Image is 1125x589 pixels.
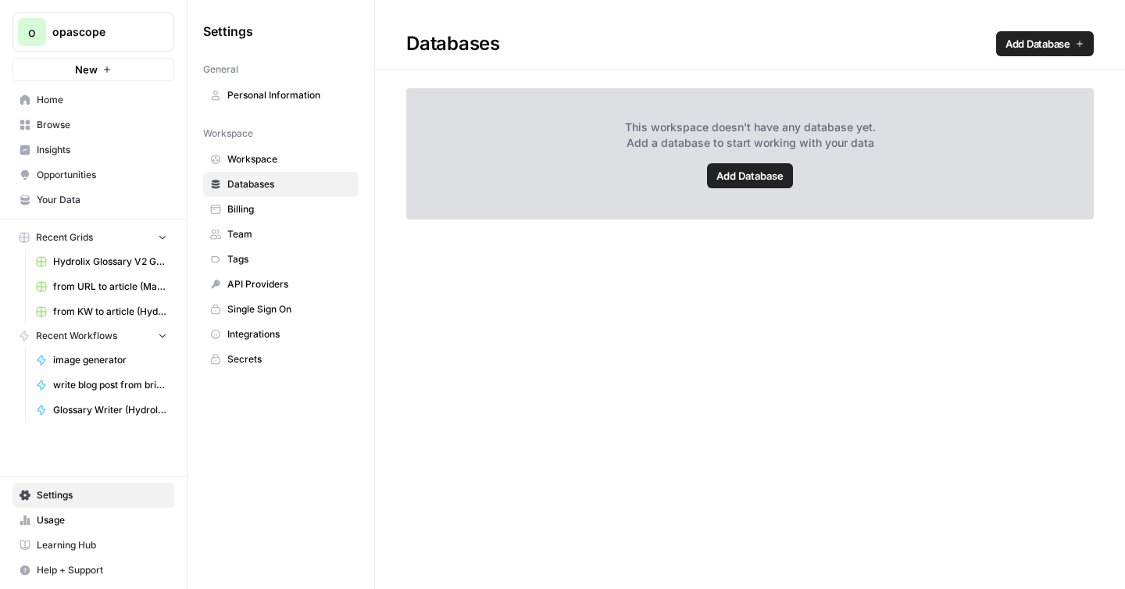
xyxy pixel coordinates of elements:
[52,24,147,40] span: opascope
[227,88,352,102] span: Personal Information
[12,162,174,187] a: Opportunities
[53,403,167,417] span: Glossary Writer (Hydrolix)
[375,31,1125,56] div: Databases
[29,398,174,423] a: Glossary Writer (Hydrolix)
[12,137,174,162] a: Insights
[37,563,167,577] span: Help + Support
[29,348,174,373] a: image generator
[716,168,784,184] span: Add Database
[37,538,167,552] span: Learning Hub
[227,202,352,216] span: Billing
[28,23,36,41] span: o
[12,187,174,212] a: Your Data
[203,22,253,41] span: Settings
[12,12,174,52] button: Workspace: opascope
[203,247,359,272] a: Tags
[203,222,359,247] a: Team
[37,168,167,182] span: Opportunities
[29,299,174,324] a: from KW to article (Hydrolix)
[29,249,174,274] a: Hydrolix Glossary V2 Grid
[203,272,359,297] a: API Providers
[37,93,167,107] span: Home
[203,197,359,222] a: Billing
[203,322,359,347] a: Integrations
[29,373,174,398] a: write blog post from brief (Aroma360)
[12,483,174,508] a: Settings
[203,127,253,141] span: Workspace
[203,83,359,108] a: Personal Information
[53,255,167,269] span: Hydrolix Glossary V2 Grid
[996,31,1094,56] a: Add Database
[203,347,359,372] a: Secrets
[53,280,167,294] span: from URL to article (MariaDB)
[227,302,352,316] span: Single Sign On
[37,488,167,502] span: Settings
[227,277,352,291] span: API Providers
[29,274,174,299] a: from URL to article (MariaDB)
[12,58,174,81] button: New
[707,163,793,188] a: Add Database
[203,172,359,197] a: Databases
[37,513,167,527] span: Usage
[37,143,167,157] span: Insights
[227,327,352,341] span: Integrations
[53,305,167,319] span: from KW to article (Hydrolix)
[227,152,352,166] span: Workspace
[53,378,167,392] span: write blog post from brief (Aroma360)
[37,118,167,132] span: Browse
[1005,36,1070,52] span: Add Database
[36,329,117,343] span: Recent Workflows
[227,352,352,366] span: Secrets
[203,297,359,322] a: Single Sign On
[227,177,352,191] span: Databases
[12,324,174,348] button: Recent Workflows
[203,147,359,172] a: Workspace
[36,230,93,245] span: Recent Grids
[12,112,174,137] a: Browse
[12,558,174,583] button: Help + Support
[227,252,352,266] span: Tags
[37,193,167,207] span: Your Data
[12,508,174,533] a: Usage
[203,62,238,77] span: General
[12,226,174,249] button: Recent Grids
[227,227,352,241] span: Team
[53,353,167,367] span: image generator
[12,87,174,112] a: Home
[625,120,876,151] span: This workspace doesn't have any database yet. Add a database to start working with your data
[12,533,174,558] a: Learning Hub
[75,62,98,77] span: New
